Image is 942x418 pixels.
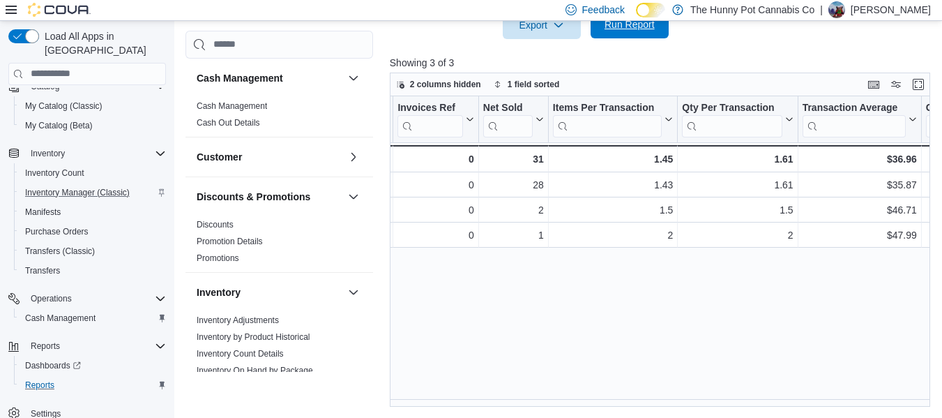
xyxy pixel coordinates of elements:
input: Dark Mode [636,3,665,17]
a: Inventory by Product Historical [197,332,310,342]
button: Customer [197,150,342,164]
span: Cash Management [197,100,267,112]
button: Reports [3,336,172,356]
span: Reports [20,377,166,394]
button: Inventory [197,285,342,299]
div: Invoices Ref [397,102,462,137]
button: Inventory [3,144,172,163]
a: My Catalog (Classic) [20,98,108,114]
div: Items Per Transaction [553,102,662,115]
a: Inventory On Hand by Package [197,366,313,375]
button: Qty Per Transaction [682,102,793,137]
span: Transfers (Classic) [25,246,95,257]
span: Promotions [197,253,239,264]
a: Cash Out Details [197,118,260,128]
a: Dashboards [14,356,172,375]
button: Keyboard shortcuts [865,76,882,93]
button: Net Sold [483,102,544,137]
span: My Catalog (Classic) [25,100,102,112]
button: Inventory [345,284,362,301]
button: Discounts & Promotions [345,188,362,205]
div: 0 [397,151,473,167]
span: Inventory by Product Historical [197,331,310,343]
span: Purchase Orders [20,223,166,240]
span: Feedback [582,3,625,17]
a: Inventory Count Details [197,349,284,359]
span: Promotion Details [197,236,263,247]
h3: Discounts & Promotions [197,190,310,204]
span: Transfers [20,262,166,279]
div: 1.61 [682,177,793,193]
div: 1.43 [553,177,674,193]
div: $47.99 [802,227,916,244]
a: Promotions [197,253,239,263]
button: Operations [3,289,172,308]
button: Discounts & Promotions [197,190,342,204]
button: Invoices Ref [397,102,473,137]
span: Export [511,11,572,39]
button: Cash Management [345,70,362,87]
div: 2 [553,227,674,244]
span: Transfers [25,265,60,276]
button: Operations [25,290,77,307]
div: 0 [397,202,473,218]
span: Inventory [25,145,166,162]
button: 2 columns hidden [390,76,487,93]
a: Purchase Orders [20,223,94,240]
span: Purchase Orders [25,226,89,237]
span: Reports [25,380,54,391]
img: Cova [28,3,91,17]
div: 28 [483,177,544,193]
a: Cash Management [197,101,267,111]
span: Transfers (Classic) [20,243,166,260]
button: Enter fullscreen [910,76,927,93]
a: Transfers [20,262,66,279]
span: Inventory Manager (Classic) [20,184,166,201]
div: Transaction Average [802,102,905,115]
span: Manifests [20,204,166,221]
span: Operations [31,293,72,304]
span: Run Report [605,17,655,31]
span: Dashboards [20,357,166,374]
span: Dark Mode [636,17,637,18]
span: Reports [31,341,60,352]
span: Inventory Count [25,167,84,179]
span: My Catalog (Beta) [25,120,93,131]
button: My Catalog (Beta) [14,116,172,135]
a: Dashboards [20,357,86,374]
p: The Hunny Pot Cannabis Co [690,1,814,18]
span: 2 columns hidden [410,79,481,90]
div: Net Sold [483,102,533,137]
div: Transaction Average [802,102,905,137]
a: Cash Management [20,310,101,327]
div: $46.71 [802,202,916,218]
span: Load All Apps in [GEOGRAPHIC_DATA] [39,29,166,57]
span: Inventory Adjustments [197,315,279,326]
span: Dashboards [25,360,81,371]
div: Invoices Ref [397,102,462,115]
button: Cash Management [197,71,342,85]
button: 1 field sorted [488,76,565,93]
div: 1.45 [553,151,674,167]
span: Inventory Count [20,165,166,181]
span: Inventory [31,148,65,159]
p: Showing 3 of 3 [390,56,936,70]
div: $35.87 [802,177,916,193]
div: Net Sold [483,102,533,115]
div: 2 [682,227,793,244]
button: Items Per Transaction [553,102,674,137]
div: Kyle Billie [828,1,845,18]
h3: Customer [197,150,242,164]
button: Run Report [591,10,669,38]
a: Transfers (Classic) [20,243,100,260]
div: Cash Management [185,98,373,137]
div: 0 [397,227,473,244]
a: Promotion Details [197,237,263,246]
div: Items Per Transaction [553,102,662,137]
span: Operations [25,290,166,307]
button: Transaction Average [802,102,916,137]
button: Inventory Count [14,163,172,183]
div: Discounts & Promotions [185,216,373,272]
span: 1 field sorted [508,79,560,90]
div: $36.96 [802,151,916,167]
